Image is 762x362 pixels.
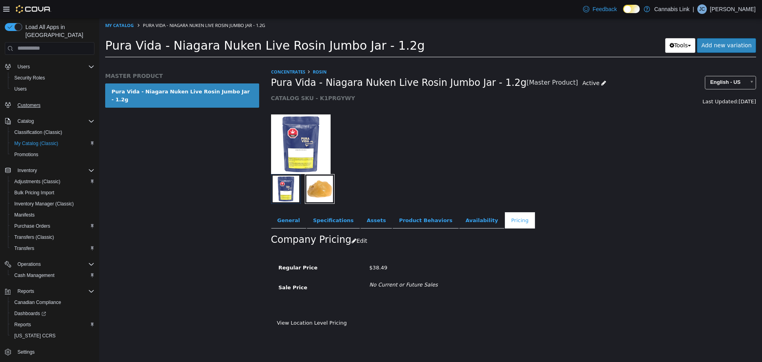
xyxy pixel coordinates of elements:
h2: Company Pricing [172,215,252,228]
span: Inventory Manager (Classic) [11,199,94,209]
span: Security Roles [11,73,94,83]
button: Inventory [2,165,98,176]
a: Transfers (Classic) [11,232,57,242]
span: Regular Price [179,246,218,252]
p: [PERSON_NAME] [710,4,756,14]
a: Inventory Manager (Classic) [11,199,77,209]
a: Customers [14,101,44,110]
a: Adjustments (Classic) [11,177,63,186]
span: Users [14,62,94,72]
span: Dark Mode [623,13,623,14]
span: Classification (Classic) [14,129,62,136]
a: Users [11,84,30,94]
span: Inventory Manager (Classic) [14,201,74,207]
span: Customers [14,100,94,110]
span: Adjustments (Classic) [11,177,94,186]
span: Users [17,64,30,70]
span: Reports [11,320,94,329]
span: Dashboards [11,309,94,318]
a: Bulk Pricing Import [11,188,58,197]
img: 150 [172,96,231,156]
a: Add new variation [598,20,657,35]
a: Transfers [11,244,37,253]
span: English - US [606,58,646,70]
button: Purchase Orders [8,221,98,232]
button: Bulk Pricing Import [8,187,98,198]
button: Users [8,83,98,95]
a: [US_STATE] CCRS [11,331,59,341]
span: Cash Management [11,271,94,280]
span: Cash Management [14,272,54,279]
button: My Catalog (Classic) [8,138,98,149]
h5: CATALOG SKU - K1PRGYWY [172,76,533,83]
span: Transfers [11,244,94,253]
button: Catalog [14,116,37,126]
span: Load All Apps in [GEOGRAPHIC_DATA] [22,23,94,39]
span: [US_STATE] CCRS [14,333,56,339]
button: Cash Management [8,270,98,281]
img: Cova [16,5,51,13]
button: Users [14,62,33,72]
a: Product Behaviors [293,194,360,211]
a: Reports [11,320,34,329]
span: Purchase Orders [11,221,94,231]
h5: MASTER PRODUCT [6,54,160,61]
p: Cannabis Link [654,4,689,14]
span: Manifests [14,212,35,218]
span: [DATE] [639,80,657,86]
div: Jenna Coles [697,4,707,14]
button: Promotions [8,149,98,160]
button: Reports [8,319,98,330]
span: Dashboards [14,310,46,317]
button: Adjustments (Classic) [8,176,98,187]
a: General [172,194,207,211]
button: Catalog [2,116,98,127]
button: Security Roles [8,72,98,83]
span: Feedback [593,5,617,13]
a: Classification (Classic) [11,128,65,137]
span: Catalog [17,118,34,124]
span: Bulk Pricing Import [11,188,94,197]
a: Specifications [208,194,261,211]
a: Pricing [406,194,436,211]
span: Operations [14,259,94,269]
a: Pura Vida - Niagara Nuken Live Rosin Jumbo Jar - 1.2g [6,65,160,89]
a: My Catalog (Classic) [11,139,62,148]
span: Classification (Classic) [11,128,94,137]
button: [US_STATE] CCRS [8,330,98,341]
span: Transfers [14,245,34,252]
span: Adjustments (Classic) [14,178,60,185]
a: Concentrates [172,50,206,56]
span: Pura Vida - Niagara Nuken Live Rosin Jumbo Jar - 1.2g [6,20,325,34]
span: Active [483,62,500,68]
span: Purchase Orders [14,223,50,229]
a: Dashboards [8,308,98,319]
button: Settings [2,346,98,358]
a: Active [479,58,511,72]
i: No Current or Future Sales [270,263,339,269]
button: Inventory Manager (Classic) [8,198,98,209]
p: | [693,4,694,14]
span: Promotions [14,151,38,158]
a: Feedback [580,1,620,17]
button: Inventory [14,166,40,175]
a: My Catalog [6,4,35,10]
a: Rosin [214,50,227,56]
span: Settings [14,347,94,357]
span: Bulk Pricing Import [14,190,54,196]
a: English - US [606,58,657,71]
a: Settings [14,347,38,357]
button: Edit [252,215,272,230]
button: Tools [566,20,597,35]
button: Canadian Compliance [8,297,98,308]
a: Canadian Compliance [11,298,64,307]
span: $38.49 [270,246,289,252]
span: Last Updated: [603,80,639,86]
span: Pura Vida - Niagara Nuken Live Rosin Jumbo Jar - 1.2g [44,4,166,10]
span: Washington CCRS [11,331,94,341]
span: Promotions [11,150,94,159]
span: Transfers (Classic) [11,232,94,242]
span: Inventory [17,167,37,174]
span: Pura Vida - Niagara Nuken Live Rosin Jumbo Jar - 1.2g [172,58,427,71]
button: Operations [14,259,44,269]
